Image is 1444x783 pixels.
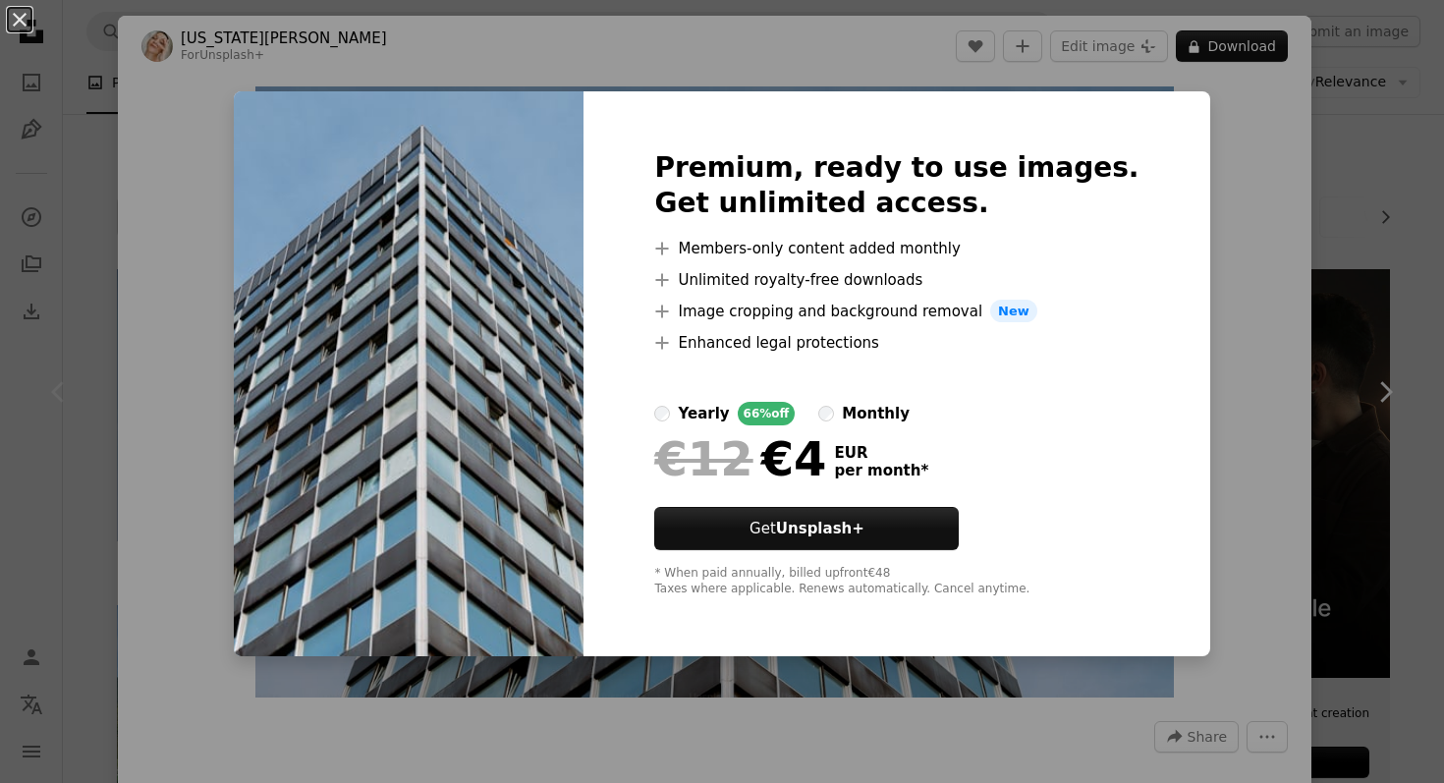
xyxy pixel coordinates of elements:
li: Unlimited royalty-free downloads [654,268,1139,292]
li: Image cropping and background removal [654,300,1139,323]
input: yearly66%off [654,406,670,421]
button: GetUnsplash+ [654,507,959,550]
span: per month * [834,462,928,479]
li: Enhanced legal protections [654,331,1139,355]
div: €4 [654,433,826,484]
strong: Unsplash+ [776,520,864,537]
input: monthly [818,406,834,421]
img: premium_photo-1678818770012-da58b98c009f [234,91,583,657]
span: New [990,300,1037,323]
div: * When paid annually, billed upfront €48 Taxes where applicable. Renews automatically. Cancel any... [654,566,1139,597]
span: €12 [654,433,752,484]
div: monthly [842,402,910,425]
div: yearly [678,402,729,425]
h2: Premium, ready to use images. Get unlimited access. [654,150,1139,221]
span: EUR [834,444,928,462]
div: 66% off [738,402,796,425]
li: Members-only content added monthly [654,237,1139,260]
